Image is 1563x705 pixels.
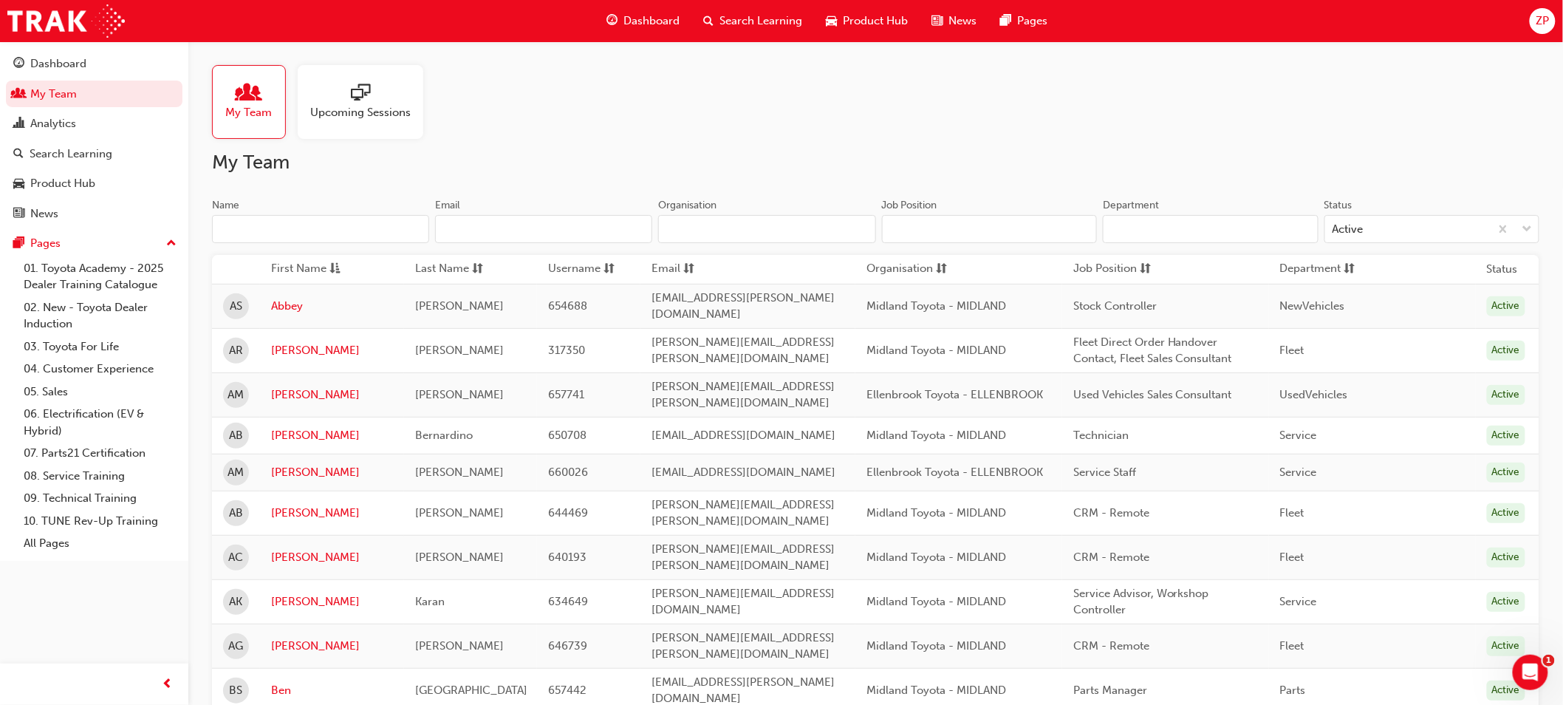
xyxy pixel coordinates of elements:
[1280,299,1345,313] span: NewVehicles
[1280,684,1306,697] span: Parts
[18,381,182,403] a: 05. Sales
[415,299,504,313] span: [PERSON_NAME]
[548,684,586,697] span: 657442
[1073,684,1147,697] span: Parts Manager
[230,682,243,699] span: BS
[815,6,920,36] a: car-iconProduct Hub
[18,257,182,296] a: 01. Toyota Academy - 2025 Dealer Training Catalogue
[1487,261,1518,278] th: Status
[226,104,273,121] span: My Team
[229,427,243,444] span: AB
[936,260,947,279] span: sorting-icon
[1073,466,1136,479] span: Service Staff
[1487,681,1525,701] div: Active
[13,148,24,161] span: search-icon
[651,336,835,366] span: [PERSON_NAME][EMAIL_ADDRESS][PERSON_NAME][DOMAIN_NAME]
[866,639,1006,653] span: Midland Toyota - MIDLAND
[1280,260,1361,279] button: Departmentsorting-icon
[1103,215,1319,243] input: Department
[13,237,24,251] span: pages-icon
[229,549,244,566] span: AC
[6,170,182,197] a: Product Hub
[548,429,586,442] span: 650708
[7,4,125,38] a: Trak
[18,442,182,465] a: 07. Parts21 Certification
[651,380,835,410] span: [PERSON_NAME][EMAIL_ADDRESS][PERSON_NAME][DOMAIN_NAME]
[651,291,835,321] span: [EMAIL_ADDRESS][PERSON_NAME][DOMAIN_NAME]
[866,260,933,279] span: Organisation
[230,298,242,315] span: AS
[651,631,835,661] span: [PERSON_NAME][EMAIL_ADDRESS][PERSON_NAME][DOMAIN_NAME]
[271,260,352,279] button: First Nameasc-icon
[866,260,948,279] button: Organisationsorting-icon
[1001,12,1012,30] span: pages-icon
[329,260,341,279] span: asc-icon
[166,234,177,253] span: up-icon
[6,230,182,257] button: Pages
[548,595,588,608] span: 634649
[415,388,504,401] span: [PERSON_NAME]
[13,208,24,221] span: news-icon
[1073,551,1149,564] span: CRM - Remote
[415,260,496,279] button: Last Namesorting-icon
[472,260,483,279] span: sorting-icon
[212,65,298,139] a: My Team
[932,12,943,30] span: news-icon
[658,215,875,243] input: Organisation
[1487,426,1525,446] div: Active
[1487,636,1525,656] div: Active
[415,506,504,520] span: [PERSON_NAME]
[415,429,473,442] span: Bernardino
[6,110,182,137] a: Analytics
[866,551,1006,564] span: Midland Toyota - MIDLAND
[6,140,182,168] a: Search Learning
[212,198,239,213] div: Name
[651,260,680,279] span: Email
[310,104,411,121] span: Upcoming Sessions
[271,386,393,403] a: [PERSON_NAME]
[1487,503,1525,523] div: Active
[595,6,692,36] a: guage-iconDashboard
[18,510,182,533] a: 10. TUNE Rev-Up Training
[212,151,1539,174] h2: My Team
[866,429,1006,442] span: Midland Toyota - MIDLAND
[1530,8,1556,34] button: ZP
[1487,548,1525,568] div: Active
[1073,429,1129,442] span: Technician
[271,682,393,699] a: Ben
[228,464,244,481] span: AM
[704,12,714,30] span: search-icon
[415,595,445,608] span: Karan
[1280,595,1317,608] span: Service
[271,342,393,359] a: [PERSON_NAME]
[271,593,393,610] a: [PERSON_NAME]
[1280,551,1304,564] span: Fleet
[1280,260,1341,279] span: Department
[30,235,61,252] div: Pages
[18,532,182,555] a: All Pages
[866,595,1006,608] span: Midland Toyota - MIDLAND
[548,344,585,357] span: 317350
[1280,344,1304,357] span: Fleet
[229,638,244,655] span: AG
[548,260,601,279] span: Username
[6,81,182,108] a: My Team
[827,12,838,30] span: car-icon
[415,684,527,697] span: [GEOGRAPHIC_DATA]
[18,487,182,510] a: 09. Technical Training
[435,198,460,213] div: Email
[603,260,615,279] span: sorting-icon
[920,6,989,36] a: news-iconNews
[1487,592,1525,612] div: Active
[13,117,24,131] span: chart-icon
[18,358,182,381] a: 04. Customer Experience
[351,84,370,104] span: sessionType_ONLINE_URL-icon
[271,298,393,315] a: Abbey
[435,215,652,243] input: Email
[1487,385,1525,405] div: Active
[271,260,326,279] span: First Name
[651,498,835,528] span: [PERSON_NAME][EMAIL_ADDRESS][PERSON_NAME][DOMAIN_NAME]
[1280,466,1317,479] span: Service
[239,84,259,104] span: people-icon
